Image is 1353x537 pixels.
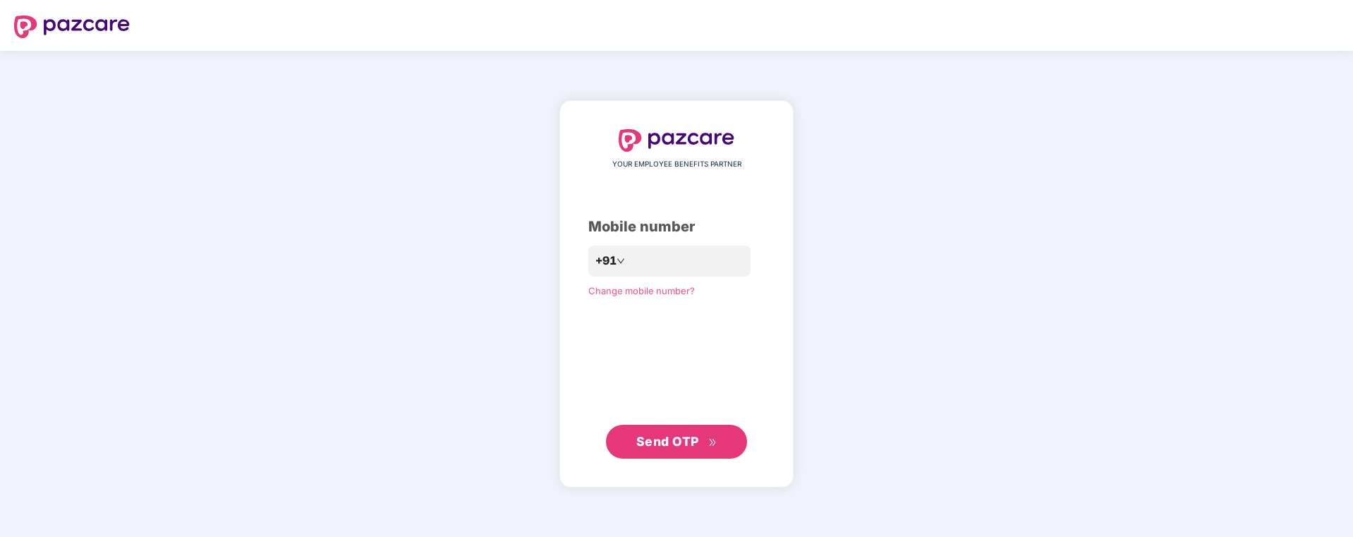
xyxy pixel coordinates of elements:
[708,438,717,447] span: double-right
[588,216,765,238] div: Mobile number
[636,434,699,449] span: Send OTP
[14,16,130,38] img: logo
[595,252,617,270] span: +91
[612,159,741,170] span: YOUR EMPLOYEE BENEFITS PARTNER
[588,285,695,296] a: Change mobile number?
[617,257,625,265] span: down
[606,425,747,459] button: Send OTPdouble-right
[619,129,734,152] img: logo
